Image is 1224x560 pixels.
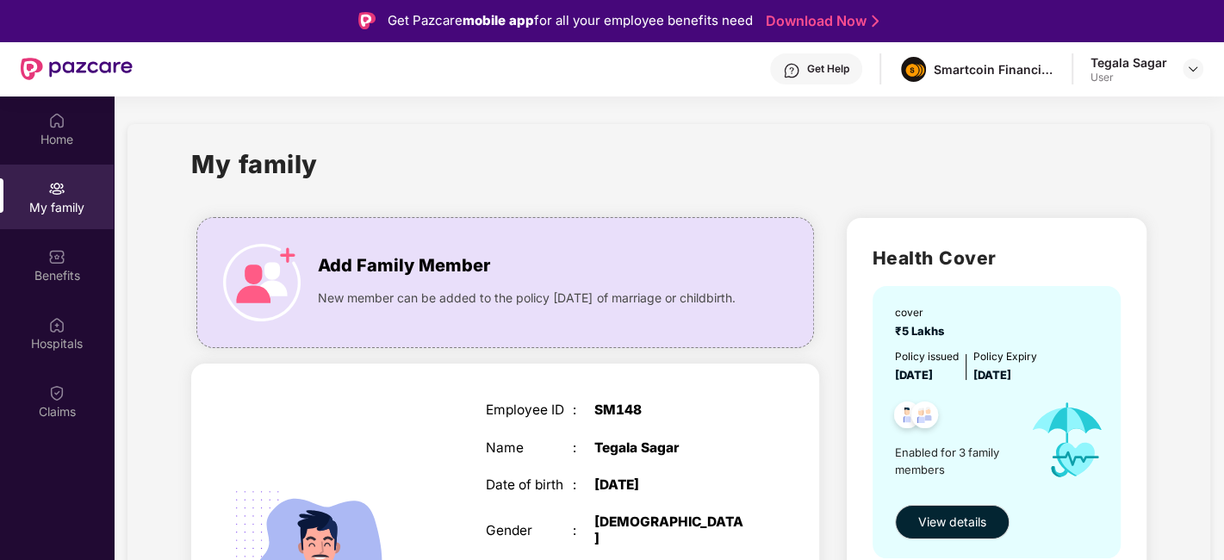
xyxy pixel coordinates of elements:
[918,513,986,532] span: View details
[594,402,747,418] div: SM148
[485,477,572,493] div: Date of birth
[191,145,318,184] h1: My family
[895,349,959,365] div: Policy issued
[48,248,65,265] img: svg+xml;base64,PHN2ZyBpZD0iQmVuZWZpdHMiIHhtbG5zPSJodHRwOi8vd3d3LnczLm9yZy8yMDAwL3N2ZyIgd2lkdGg9Ij...
[807,62,849,76] div: Get Help
[594,440,747,456] div: Tegala Sagar
[594,477,747,493] div: [DATE]
[463,12,534,28] strong: mobile app
[485,523,572,538] div: Gender
[895,324,949,338] span: ₹5 Lakhs
[1186,62,1200,76] img: svg+xml;base64,PHN2ZyBpZD0iRHJvcGRvd24tMzJ4MzIiIHhtbG5zPSJodHRwOi8vd3d3LnczLm9yZy8yMDAwL3N2ZyIgd2...
[485,440,572,456] div: Name
[485,402,572,418] div: Employee ID
[21,58,133,80] img: New Pazcare Logo
[895,305,949,321] div: cover
[1090,71,1167,84] div: User
[766,12,873,30] a: Download Now
[783,62,800,79] img: svg+xml;base64,PHN2ZyBpZD0iSGVscC0zMngzMiIgeG1sbnM9Imh0dHA6Ly93d3cudzMub3JnLzIwMDAvc3ZnIiB3aWR0aD...
[886,396,929,439] img: svg+xml;base64,PHN2ZyB4bWxucz0iaHR0cDovL3d3dy53My5vcmcvMjAwMC9zdmciIHdpZHRoPSI0OC45NDMiIGhlaWdodD...
[594,514,747,546] div: [DEMOGRAPHIC_DATA]
[573,477,594,493] div: :
[1016,384,1119,496] img: icon
[318,289,735,308] span: New member can be added to the policy [DATE] of marriage or childbirth.
[223,244,301,321] img: icon
[873,244,1121,272] h2: Health Cover
[973,368,1011,382] span: [DATE]
[573,523,594,538] div: :
[895,505,1010,539] button: View details
[872,12,879,30] img: Stroke
[48,384,65,401] img: svg+xml;base64,PHN2ZyBpZD0iQ2xhaW0iIHhtbG5zPSJodHRwOi8vd3d3LnczLm9yZy8yMDAwL3N2ZyIgd2lkdGg9IjIwIi...
[904,396,946,439] img: svg+xml;base64,PHN2ZyB4bWxucz0iaHR0cDovL3d3dy53My5vcmcvMjAwMC9zdmciIHdpZHRoPSI0OC45NDMiIGhlaWdodD...
[895,444,1016,479] span: Enabled for 3 family members
[973,349,1037,365] div: Policy Expiry
[573,440,594,456] div: :
[1090,54,1167,71] div: Tegala Sagar
[388,10,753,31] div: Get Pazcare for all your employee benefits need
[48,316,65,333] img: svg+xml;base64,PHN2ZyBpZD0iSG9zcGl0YWxzIiB4bWxucz0iaHR0cDovL3d3dy53My5vcmcvMjAwMC9zdmciIHdpZHRoPS...
[573,402,594,418] div: :
[895,368,933,382] span: [DATE]
[48,180,65,197] img: svg+xml;base64,PHN2ZyB3aWR0aD0iMjAiIGhlaWdodD0iMjAiIHZpZXdCb3g9IjAgMCAyMCAyMCIgZmlsbD0ibm9uZSIgeG...
[358,12,376,29] img: Logo
[934,61,1054,78] div: Smartcoin Financials Private Limited
[318,252,490,279] span: Add Family Member
[901,57,926,82] img: image%20(1).png
[48,112,65,129] img: svg+xml;base64,PHN2ZyBpZD0iSG9tZSIgeG1sbnM9Imh0dHA6Ly93d3cudzMub3JnLzIwMDAvc3ZnIiB3aWR0aD0iMjAiIG...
